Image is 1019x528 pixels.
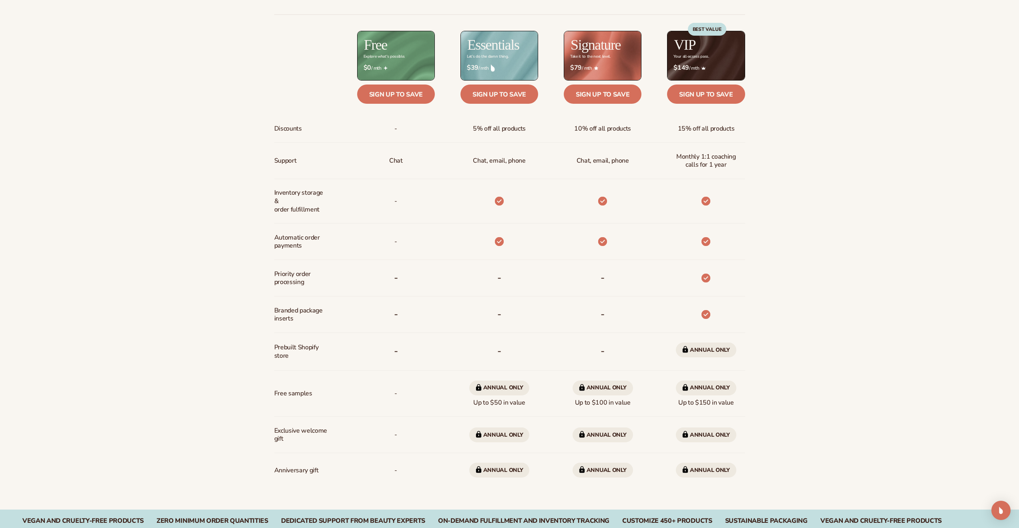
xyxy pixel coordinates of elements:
[157,517,268,525] div: Zero Minimum Order QuantitieS
[274,230,328,254] span: Automatic order payments
[469,377,530,410] span: Up to $50 in value
[364,38,387,52] h2: Free
[389,153,403,168] p: Chat
[357,85,435,104] a: Sign up to save
[497,271,501,284] b: -
[564,85,641,104] a: Sign up to save
[688,23,726,36] div: BEST VALUE
[667,31,744,80] img: VIP_BG_199964bd-3653-43bc-8a67-789d2d7717b9.jpg
[473,153,525,168] p: Chat, email, phone
[467,38,519,52] h2: Essentials
[469,427,530,442] span: Annual only
[571,38,621,52] h2: Signature
[467,64,478,72] strong: $39
[570,64,582,72] strong: $79
[274,340,328,363] span: Prebuilt Shopify store
[622,517,712,525] div: CUSTOMIZE 450+ PRODUCTS
[384,66,388,70] img: Free_Icon_bb6e7c7e-73f8-44bd-8ed0-223ea0fc522e.png
[358,31,434,80] img: free_bg.png
[497,345,501,357] b: -
[364,64,371,72] strong: $0
[364,54,405,59] div: Explore what's possible.
[820,517,942,525] div: VEGAN AND CRUELTY-FREE PRODUCTS
[497,308,501,320] b: -
[674,38,695,52] h2: VIP
[394,194,397,209] span: -
[274,185,328,217] span: Inventory storage & order fulfillment
[574,121,631,136] span: 10% off all products
[394,271,398,284] b: -
[274,423,328,447] span: Exclusive welcome gift
[725,517,808,525] div: SUSTAINABLE PACKAGING
[491,64,495,72] img: drop.png
[274,121,302,136] span: Discounts
[473,121,526,136] span: 5% off all products
[676,343,736,357] span: Annual only
[601,308,605,320] b: -
[364,64,428,72] span: / mth
[676,427,736,442] span: Annual only
[274,386,312,401] span: Free samples
[673,149,738,173] span: Monthly 1:1 coaching calls for 1 year
[676,381,736,395] span: Annual only
[673,54,709,59] div: Your all-access pass.
[673,64,738,72] span: / mth
[676,377,736,410] span: Up to $150 in value
[573,427,633,442] span: Annual only
[678,121,735,136] span: 15% off all products
[469,463,530,478] span: Annual only
[673,64,689,72] strong: $149
[274,267,328,290] span: Priority order processing
[467,64,532,72] span: / mth
[570,64,635,72] span: / mth
[438,517,609,525] div: On-Demand Fulfillment and Inventory Tracking
[394,121,397,136] span: -
[676,463,736,478] span: Annual only
[601,271,605,284] b: -
[991,501,1011,520] div: Open Intercom Messenger
[22,517,144,525] div: Vegan and Cruelty-Free Products
[577,153,629,168] span: Chat, email, phone
[667,85,745,104] a: Sign up to save
[570,54,611,59] div: Take it to the next level.
[394,463,397,478] span: -
[274,303,328,326] span: Branded package inserts
[460,85,538,104] a: Sign up to save
[469,381,530,395] span: Annual only
[594,66,598,70] img: Star_6.png
[573,377,633,410] span: Up to $100 in value
[467,54,508,59] div: Let’s do the damn thing.
[274,153,297,168] span: Support
[573,463,633,478] span: Annual only
[394,427,397,442] span: -
[394,345,398,357] b: -
[394,386,397,401] span: -
[274,463,319,478] span: Anniversary gift
[394,234,397,249] span: -
[281,517,425,525] div: Dedicated Support From Beauty Experts
[394,308,398,320] b: -
[564,31,641,80] img: Signature_BG_eeb718c8-65ac-49e3-a4e5-327c6aa73146.jpg
[573,381,633,395] span: Annual only
[601,345,605,357] b: -
[461,31,538,80] img: Essentials_BG_9050f826-5aa9-47d9-a362-757b82c62641.jpg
